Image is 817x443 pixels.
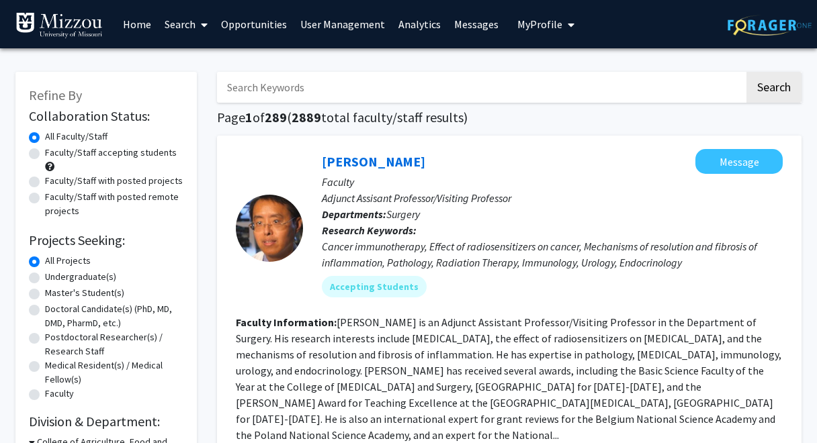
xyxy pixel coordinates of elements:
label: All Projects [45,254,91,268]
span: 289 [265,109,287,126]
iframe: Chat [10,383,57,433]
h1: Page of ( total faculty/staff results) [217,109,802,126]
a: Opportunities [214,1,294,48]
label: Master's Student(s) [45,286,124,300]
label: Faculty/Staff accepting students [45,146,177,160]
div: Cancer immunotherapy, Effect of radiosensitizers on cancer, Mechanisms of resolution and fibrosis... [322,238,783,270]
label: Faculty [45,387,74,401]
p: Adjunct Assisant Professor/Visiting Professor [322,190,783,206]
b: Research Keywords: [322,224,417,237]
img: University of Missouri Logo [15,12,103,39]
input: Search Keywords [217,72,744,103]
label: Medical Resident(s) / Medical Fellow(s) [45,358,183,387]
a: User Management [294,1,392,48]
a: Analytics [392,1,447,48]
button: Message Yujiang Fang [695,149,783,174]
a: Search [158,1,214,48]
h2: Projects Seeking: [29,232,183,248]
label: Faculty/Staff with posted remote projects [45,190,183,218]
span: 2889 [292,109,321,126]
span: Surgery [386,207,420,221]
a: Messages [447,1,505,48]
label: Undergraduate(s) [45,270,116,284]
label: Faculty/Staff with posted projects [45,174,183,188]
b: Departments: [322,207,386,221]
a: [PERSON_NAME] [322,153,425,170]
p: Faculty [322,174,783,190]
h2: Division & Department: [29,413,183,430]
h2: Collaboration Status: [29,108,183,124]
label: All Faculty/Staff [45,130,107,144]
button: Search [746,72,802,103]
fg-read-more: [PERSON_NAME] is an Adjunct Assistant Professor/Visiting Professor in the Department of Surgery. ... [236,315,781,442]
span: My Profile [517,17,562,31]
label: Postdoctoral Researcher(s) / Research Staff [45,330,183,358]
a: Home [116,1,158,48]
span: Refine By [29,87,82,103]
b: Faculty Information: [236,315,337,329]
label: Doctoral Candidate(s) (PhD, MD, DMD, PharmD, etc.) [45,302,183,330]
img: ForagerOne Logo [728,15,812,36]
mat-chip: Accepting Students [322,276,427,297]
span: 1 [245,109,253,126]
